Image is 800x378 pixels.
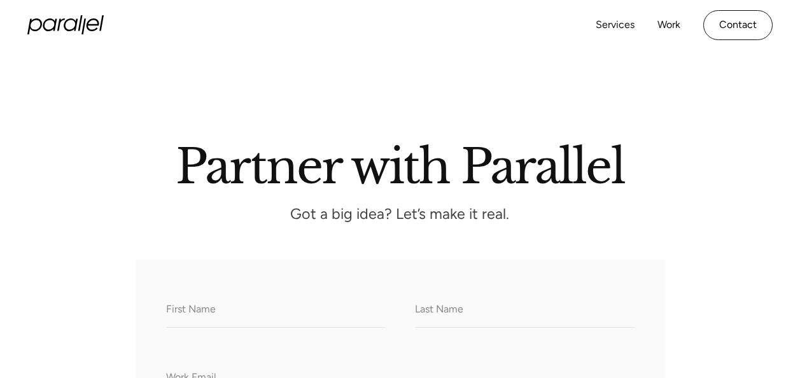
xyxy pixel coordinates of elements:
input: Last Name [415,293,635,328]
h2: Partner with Parallel [69,144,731,184]
p: Got a big idea? Let’s make it real. [113,209,686,220]
a: Work [657,16,680,34]
input: First Name [166,293,386,328]
a: Contact [703,10,773,40]
a: Services [596,16,635,34]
